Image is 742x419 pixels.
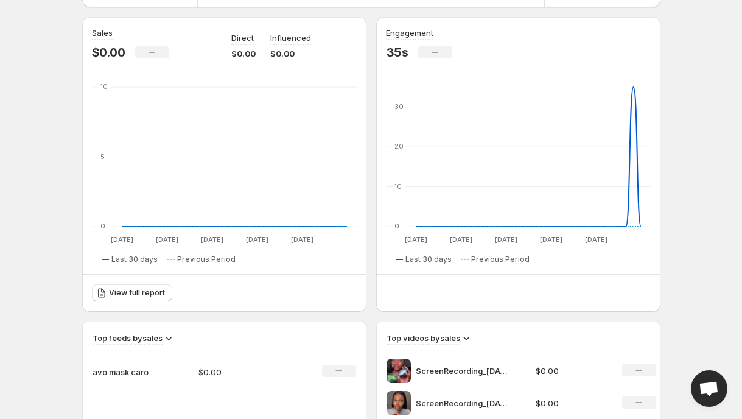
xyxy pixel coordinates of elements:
text: [DATE] [584,235,607,244]
p: avo mask caro [93,366,153,378]
text: [DATE] [245,235,268,244]
h3: Top feeds by sales [93,332,163,344]
text: 10 [394,182,402,191]
span: Previous Period [177,255,236,264]
text: [DATE] [110,235,133,244]
a: View full report [92,284,172,301]
text: 30 [394,102,404,111]
h3: Top videos by sales [387,332,460,344]
p: Direct [231,32,254,44]
text: [DATE] [290,235,313,244]
span: Last 30 days [111,255,158,264]
text: [DATE] [200,235,223,244]
p: $0.00 [270,48,311,60]
span: Last 30 days [405,255,452,264]
img: ScreenRecording_09-10-2025 19-50-56_1 [387,359,411,383]
text: 10 [100,82,108,91]
p: $0.00 [536,365,607,377]
p: ScreenRecording_[DATE] 19-48-42_1 [416,397,507,409]
text: 0 [394,222,399,230]
p: $0.00 [198,366,285,378]
p: $0.00 [231,48,256,60]
div: Open chat [691,370,727,407]
p: $0.00 [536,397,607,409]
text: 20 [394,142,404,150]
h3: Sales [92,27,113,39]
p: ScreenRecording_[DATE] 19-50-56_1 [416,365,507,377]
p: Influenced [270,32,311,44]
text: 5 [100,152,105,161]
p: $0.00 [92,45,125,60]
p: 35s [386,45,408,60]
text: [DATE] [539,235,562,244]
text: [DATE] [404,235,427,244]
h3: Engagement [386,27,433,39]
span: View full report [109,288,165,298]
img: ScreenRecording_09-10-2025 19-48-42_1 [387,391,411,415]
text: [DATE] [155,235,178,244]
text: [DATE] [494,235,517,244]
span: Previous Period [471,255,530,264]
text: [DATE] [449,235,472,244]
text: 0 [100,222,105,230]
